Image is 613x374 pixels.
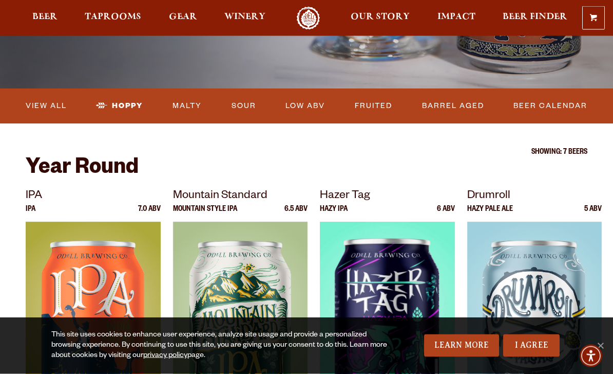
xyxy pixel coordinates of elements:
[85,13,141,21] span: Taprooms
[22,95,71,118] a: View All
[437,13,475,21] span: Impact
[281,95,329,118] a: Low ABV
[344,7,416,30] a: Our Story
[351,13,410,21] span: Our Story
[26,206,35,222] p: IPA
[320,206,348,222] p: Hazy IPA
[289,7,328,30] a: Odell Home
[26,157,587,182] h2: Year Round
[143,352,187,360] a: privacy policy
[138,206,161,222] p: 7.0 ABV
[431,7,482,30] a: Impact
[467,187,602,206] p: Drumroll
[173,187,308,206] p: Mountain Standard
[496,7,574,30] a: Beer Finder
[26,149,587,157] p: Showing: 7 Beers
[284,206,308,222] p: 6.5 ABV
[32,13,58,21] span: Beer
[218,7,272,30] a: Winery
[51,330,388,361] div: This site uses cookies to enhance user experience, analyze site usage and provide a personalized ...
[467,206,513,222] p: Hazy Pale Ale
[503,334,560,357] a: I Agree
[437,206,455,222] p: 6 ABV
[509,95,591,118] a: Beer Calendar
[584,206,602,222] p: 5 ABV
[227,95,260,118] a: Sour
[351,95,396,118] a: Fruited
[580,345,602,367] div: Accessibility Menu
[503,13,567,21] span: Beer Finder
[26,187,161,206] p: IPA
[162,7,204,30] a: Gear
[92,95,147,118] a: Hoppy
[418,95,488,118] a: Barrel Aged
[424,334,500,357] a: Learn More
[26,7,64,30] a: Beer
[173,206,237,222] p: Mountain Style IPA
[168,95,206,118] a: Malty
[169,13,197,21] span: Gear
[78,7,148,30] a: Taprooms
[224,13,265,21] span: Winery
[320,187,455,206] p: Hazer Tag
